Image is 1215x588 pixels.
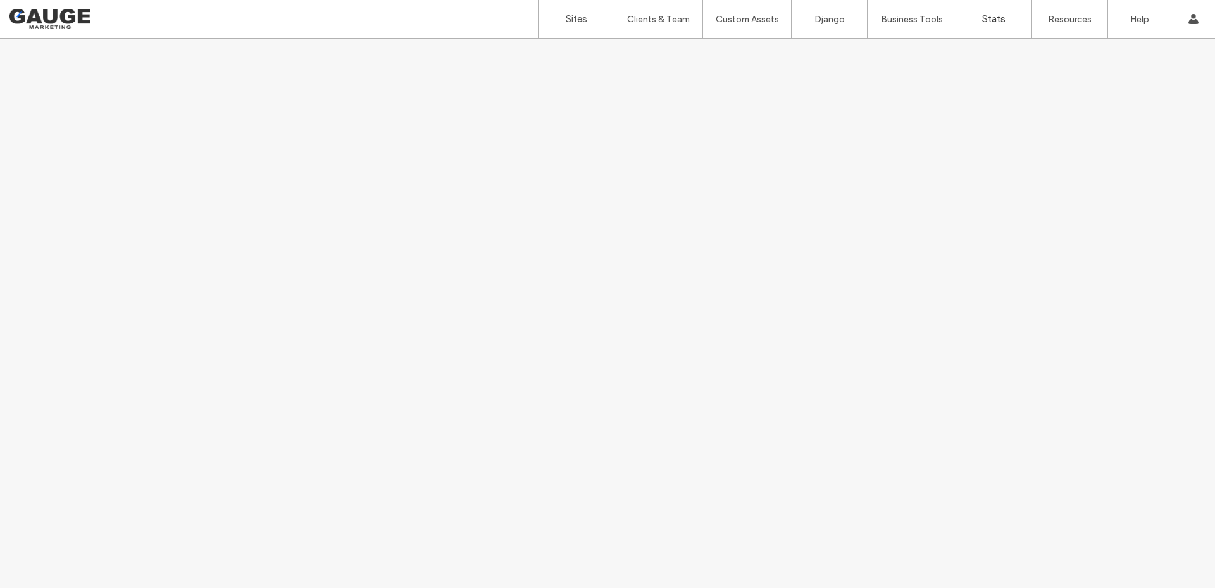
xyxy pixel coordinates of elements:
label: Help [1130,14,1149,25]
label: Business Tools [881,14,943,25]
label: Resources [1048,14,1092,25]
label: Sites [566,13,587,25]
label: Django [814,14,845,25]
label: Custom Assets [716,14,779,25]
label: Stats [982,13,1006,25]
label: Clients & Team [627,14,690,25]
